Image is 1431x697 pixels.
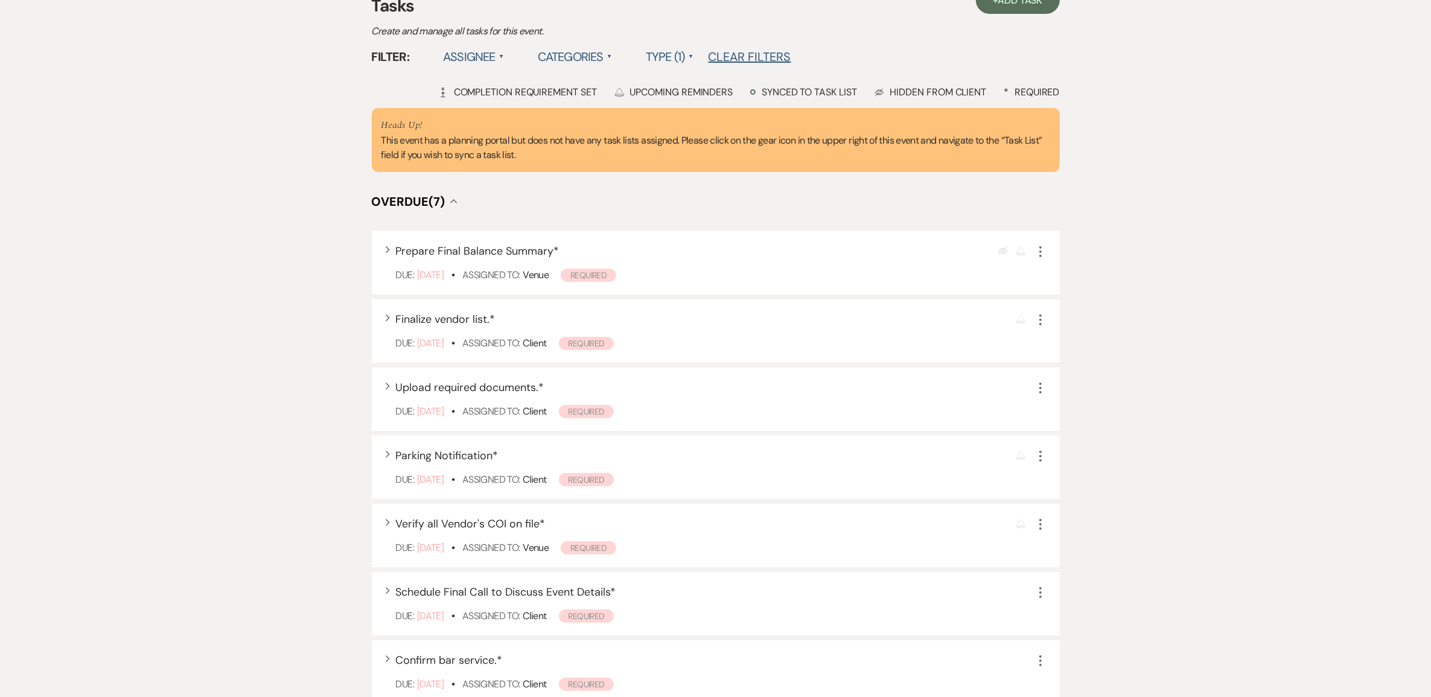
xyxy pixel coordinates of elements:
[443,46,504,68] label: Assignee
[499,52,504,62] span: ▲
[417,269,444,281] span: [DATE]
[462,405,520,418] span: Assigned To:
[523,678,546,690] span: Client
[559,678,614,691] span: Required
[523,405,546,418] span: Client
[646,46,693,68] label: Type (1)
[614,86,733,98] div: Upcoming Reminders
[559,609,614,623] span: Required
[462,609,520,622] span: Assigned To:
[462,678,520,690] span: Assigned To:
[561,269,616,282] span: Required
[396,541,414,554] span: Due:
[523,473,546,486] span: Client
[451,609,454,622] b: •
[372,194,445,209] span: Overdue (7)
[396,246,559,256] button: Prepare Final Balance Summary*
[561,541,616,555] span: Required
[451,541,454,554] b: •
[396,382,544,393] button: Upload required documents.*
[462,337,520,349] span: Assigned To:
[451,473,454,486] b: •
[396,655,503,666] button: Confirm bar service.*
[417,337,444,349] span: [DATE]
[396,269,414,281] span: Due:
[462,269,520,281] span: Assigned To:
[396,678,414,690] span: Due:
[875,86,987,98] div: Hidden from Client
[396,609,414,622] span: Due:
[396,473,414,486] span: Due:
[396,405,414,418] span: Due:
[417,473,444,486] span: [DATE]
[381,118,1050,133] p: Heads Up!
[607,52,612,62] span: ▲
[396,585,616,599] span: Schedule Final Call to Discuss Event Details *
[381,118,1050,162] div: This event has a planning portal but does not have any task lists assigned. Please click on the g...
[438,86,597,98] div: Completion Requirement Set
[372,48,410,66] span: Filter:
[417,541,444,554] span: [DATE]
[559,337,614,350] span: Required
[709,51,791,63] button: Clear Filters
[396,448,499,463] span: Parking Notification *
[462,541,520,554] span: Assigned To:
[451,405,454,418] b: •
[396,587,616,597] button: Schedule Final Call to Discuss Event Details*
[372,24,794,39] p: Create and manage all tasks for this event.
[417,609,444,622] span: [DATE]
[396,450,499,461] button: Parking Notification*
[451,269,454,281] b: •
[396,337,414,349] span: Due:
[372,196,457,208] button: Overdue(7)
[559,405,614,418] span: Required
[417,405,444,418] span: [DATE]
[396,244,559,258] span: Prepare Final Balance Summary *
[523,337,546,349] span: Client
[559,473,614,486] span: Required
[451,337,454,349] b: •
[396,518,546,529] button: Verify all Vendor's COI on file*
[396,314,496,325] button: Finalize vendor list.*
[396,517,546,531] span: Verify all Vendor's COI on file *
[523,609,546,622] span: Client
[1004,86,1059,98] div: Required
[523,269,549,281] span: Venue
[396,653,503,667] span: Confirm bar service. *
[417,678,444,690] span: [DATE]
[750,86,856,98] div: Synced to task list
[396,380,544,395] span: Upload required documents. *
[689,52,693,62] span: ▲
[462,473,520,486] span: Assigned To:
[451,678,454,690] b: •
[538,46,612,68] label: Categories
[523,541,549,554] span: Venue
[396,312,496,326] span: Finalize vendor list. *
